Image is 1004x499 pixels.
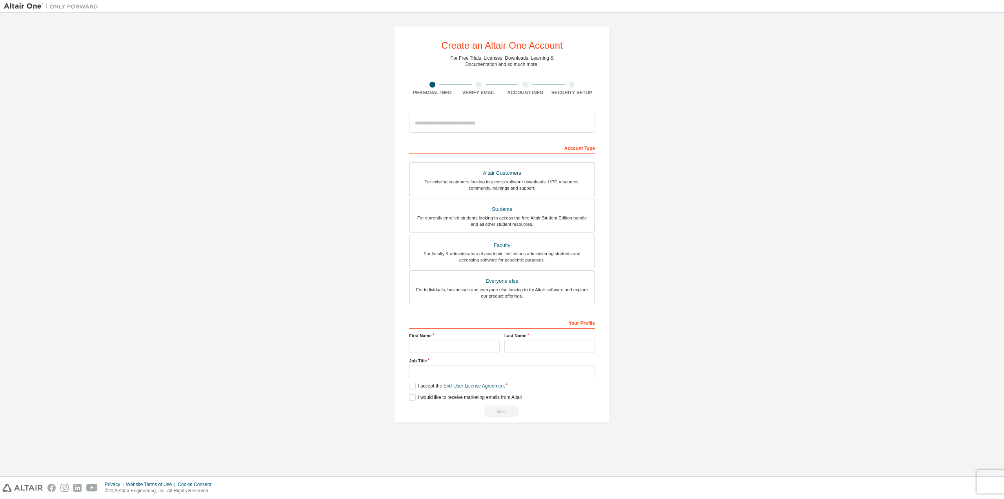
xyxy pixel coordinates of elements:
div: Privacy [105,481,126,488]
label: I accept the [409,383,505,389]
img: instagram.svg [60,484,69,492]
div: Account Type [409,141,595,154]
div: Read and acccept EULA to continue [409,406,595,417]
a: End-User License Agreement [444,383,505,389]
div: For existing customers looking to access software downloads, HPC resources, community, trainings ... [414,179,590,191]
div: Account Info [502,90,549,96]
div: For individuals, businesses and everyone else looking to try Altair software and explore our prod... [414,287,590,299]
div: Faculty [414,240,590,251]
div: Everyone else [414,276,590,287]
div: Website Terms of Use [126,481,178,488]
label: First Name [409,333,500,339]
label: I would like to receive marketing emails from Altair [409,394,522,401]
img: linkedin.svg [73,484,82,492]
img: altair_logo.svg [2,484,43,492]
div: Personal Info [409,90,456,96]
div: Your Profile [409,316,595,329]
img: Altair One [4,2,102,10]
div: For faculty & administrators of academic institutions administering students and accessing softwa... [414,250,590,263]
div: Verify Email [456,90,502,96]
div: For currently enrolled students looking to access the free Altair Student Edition bundle and all ... [414,215,590,227]
div: Security Setup [549,90,595,96]
div: Altair Customers [414,168,590,179]
p: © 2025 Altair Engineering, Inc. All Rights Reserved. [105,488,216,494]
img: facebook.svg [47,484,56,492]
div: Create an Altair One Account [441,41,563,50]
div: Cookie Consent [178,481,216,488]
div: Students [414,204,590,215]
img: youtube.svg [86,484,98,492]
label: Last Name [504,333,595,339]
label: Job Title [409,358,595,364]
div: For Free Trials, Licenses, Downloads, Learning & Documentation and so much more. [451,55,554,68]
